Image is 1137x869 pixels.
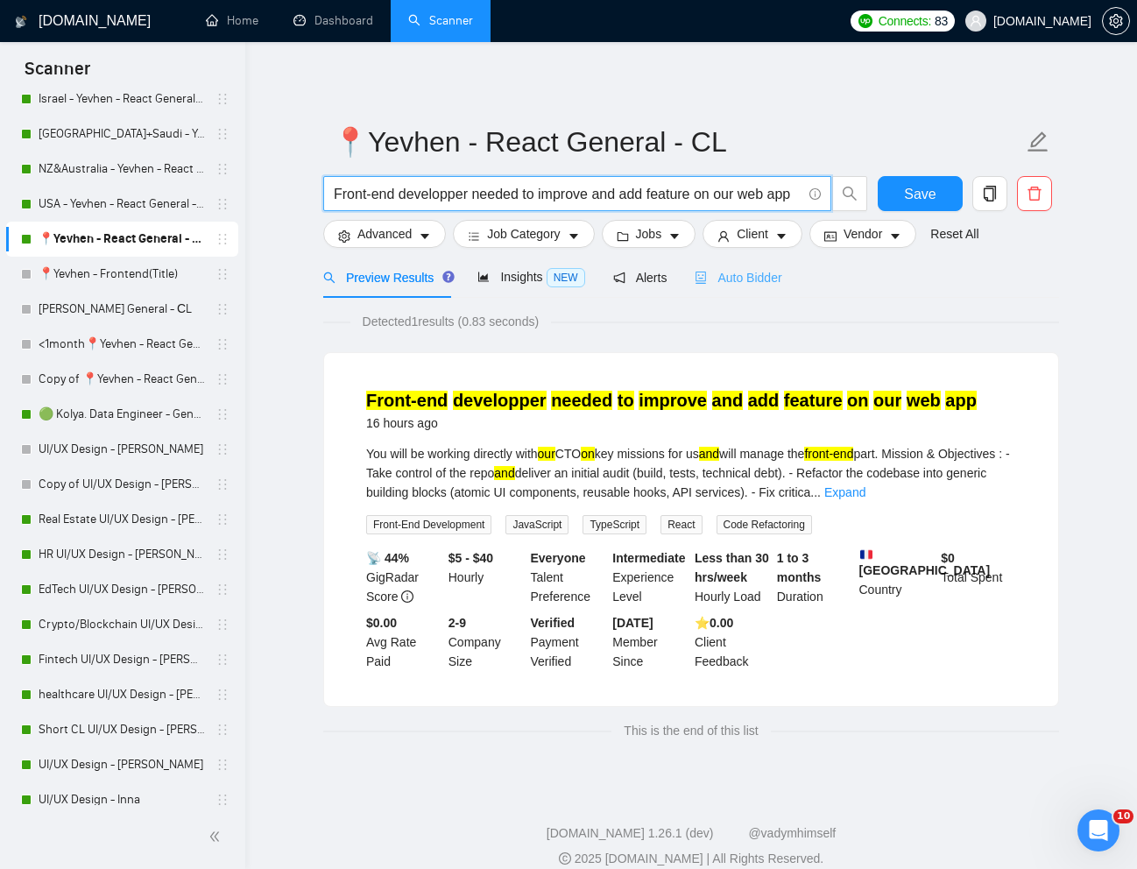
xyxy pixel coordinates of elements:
span: bars [468,230,480,243]
span: robot [695,272,707,284]
span: holder [215,372,230,386]
span: Advanced [357,224,412,244]
div: You will be working directly with CTO key missions for us will manage the part. Mission & Objecti... [366,444,1016,502]
button: delete [1017,176,1052,211]
div: Tooltip anchor [441,269,456,285]
span: holder [215,302,230,316]
span: info-circle [401,590,413,603]
mark: our [873,391,901,410]
span: TypeScript [583,515,646,534]
img: upwork-logo.png [858,14,872,28]
span: 83 [935,11,948,31]
a: Expand [824,485,865,499]
span: holder [215,688,230,702]
span: ... [810,485,821,499]
a: dashboardDashboard [293,13,373,28]
mark: on [847,391,868,410]
a: [PERSON_NAME] General - СL [39,292,205,327]
mark: feature [784,391,843,410]
span: React [660,515,702,534]
span: holder [215,512,230,526]
mark: and [494,466,514,480]
span: caret-down [419,230,431,243]
a: [DOMAIN_NAME] 1.26.1 (dev) [547,826,714,840]
span: Scanner [11,56,104,93]
div: 2025 [DOMAIN_NAME] | All Rights Reserved. [259,850,1123,868]
b: $ 0 [941,551,955,565]
b: 1 to 3 months [777,551,822,584]
b: $0.00 [366,616,397,630]
mark: needed [551,391,612,410]
mark: front-end [804,447,853,461]
span: caret-down [568,230,580,243]
span: holder [215,548,230,562]
span: Auto Bidder [695,271,781,285]
span: setting [1103,14,1129,28]
a: healthcare UI/UX Design - [PERSON_NAME] [39,677,205,712]
a: UI/UX Design - [PERSON_NAME] [39,432,205,467]
a: 📍Yevhen - React General - СL [39,222,205,257]
span: holder [215,793,230,807]
div: Hourly Load [691,548,773,606]
span: copy [973,186,1006,201]
span: 10 [1113,809,1133,823]
span: NEW [547,268,585,287]
b: Intermediate [612,551,685,565]
span: idcard [824,230,837,243]
span: holder [215,407,230,421]
a: Israel - Yevhen - React General - СL [39,81,205,117]
div: 16 hours ago [366,413,977,434]
a: setting [1102,14,1130,28]
a: HR UI/UX Design - [PERSON_NAME] [39,537,205,572]
div: Avg Rate Paid [363,613,445,671]
span: Code Refactoring [717,515,812,534]
a: searchScanner [408,13,473,28]
b: [GEOGRAPHIC_DATA] [859,548,991,577]
button: Save [878,176,963,211]
span: Detected 1 results (0.83 seconds) [350,312,552,331]
span: holder [215,162,230,176]
b: Verified [531,616,576,630]
b: ⭐️ 0.00 [695,616,733,630]
a: UI/UX Design - [PERSON_NAME] [39,747,205,782]
input: Scanner name... [333,120,1023,164]
span: user [717,230,730,243]
b: Less than 30 hrs/week [695,551,769,584]
a: Crypto/Blockchain UI/UX Design - [PERSON_NAME] [39,607,205,642]
span: Vendor [844,224,882,244]
span: holder [215,337,230,351]
button: search [832,176,867,211]
a: EdTech UI/UX Design - [PERSON_NAME] [39,572,205,607]
b: [DATE] [612,616,653,630]
a: Fintech UI/UX Design - [PERSON_NAME] [39,642,205,677]
input: Search Freelance Jobs... [334,183,802,205]
span: caret-down [775,230,787,243]
a: 📍Yevhen - Frontend(Title) [39,257,205,292]
span: info-circle [809,188,821,200]
a: 🟢 Kolya. Data Engineer - General [39,397,205,432]
mark: our [538,447,555,461]
button: settingAdvancedcaret-down [323,220,446,248]
a: Copy of UI/UX Design - [PERSON_NAME] [39,467,205,502]
span: Insights [477,270,584,284]
button: copy [972,176,1007,211]
b: Everyone [531,551,586,565]
a: homeHome [206,13,258,28]
span: JavaScript [505,515,568,534]
div: Hourly [445,548,527,606]
span: search [323,272,335,284]
a: Real Estate UI/UX Design - [PERSON_NAME] [39,502,205,537]
span: holder [215,618,230,632]
mark: improve [639,391,707,410]
span: holder [215,442,230,456]
span: holder [215,758,230,772]
button: folderJobscaret-down [602,220,696,248]
a: Short CL UI/UX Design - [PERSON_NAME] [39,712,205,747]
a: UI/UX Design - Inna [39,782,205,817]
a: USA - Yevhen - React General - СL [39,187,205,222]
a: @vadymhimself [748,826,836,840]
span: This is the end of this list [611,721,770,740]
a: Front-end developper needed to improve and add feature on our web app [366,391,977,410]
span: Front-End Development [366,515,491,534]
span: search [833,186,866,201]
